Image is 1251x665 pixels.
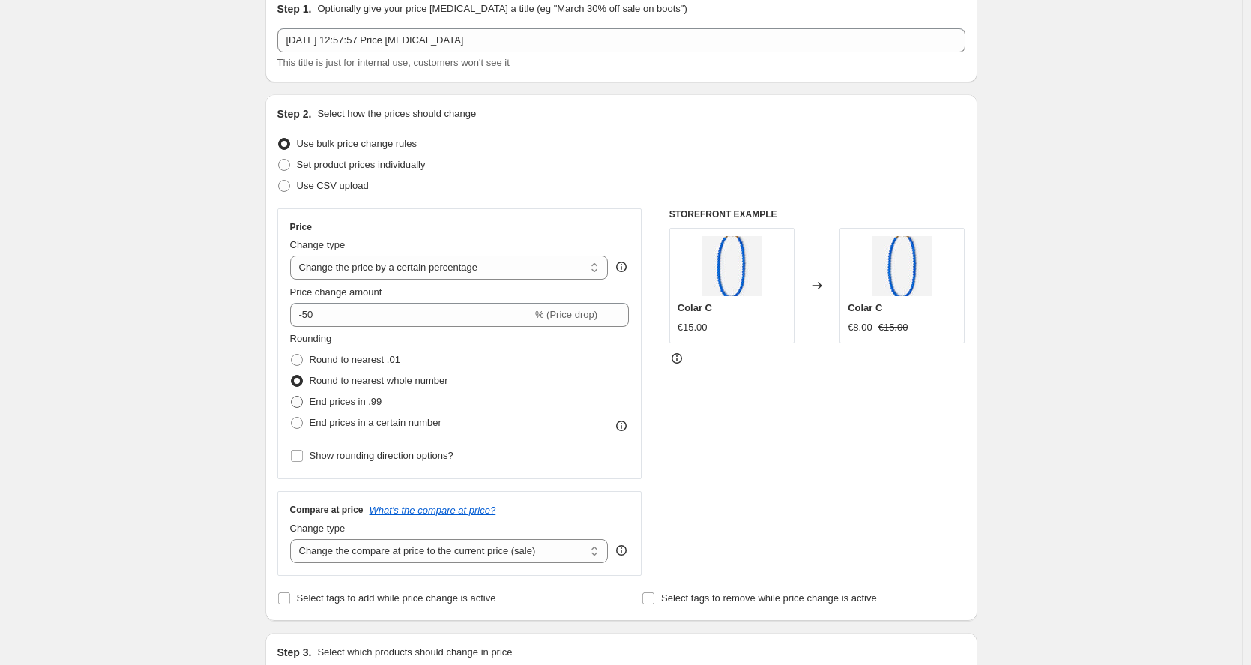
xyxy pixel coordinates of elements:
span: Price change amount [290,286,382,298]
span: Colar C [678,302,712,313]
img: cinqueamore9674-2_80x.jpg [872,236,932,296]
h2: Step 2. [277,106,312,121]
h2: Step 1. [277,1,312,16]
span: Set product prices individually [297,159,426,170]
span: Change type [290,523,346,534]
span: % (Price drop) [535,309,597,320]
h3: Price [290,221,312,233]
span: This title is just for internal use, customers won't see it [277,57,510,68]
div: help [614,543,629,558]
span: Use CSV upload [297,180,369,191]
span: Colar C [848,302,882,313]
span: End prices in .99 [310,396,382,407]
strike: €15.00 [878,320,908,335]
span: Select tags to add while price change is active [297,592,496,604]
p: Optionally give your price [MEDICAL_DATA] a title (eg "March 30% off sale on boots") [317,1,687,16]
input: -15 [290,303,532,327]
p: Select how the prices should change [317,106,476,121]
span: Round to nearest whole number [310,375,448,386]
h2: Step 3. [277,645,312,660]
input: 30% off holiday sale [277,28,965,52]
span: Change type [290,239,346,250]
span: Round to nearest .01 [310,354,400,365]
p: Select which products should change in price [317,645,512,660]
span: Show rounding direction options? [310,450,453,461]
span: Rounding [290,333,332,344]
span: Select tags to remove while price change is active [661,592,877,604]
img: cinqueamore9674-2_80x.jpg [702,236,762,296]
div: help [614,259,629,274]
div: €8.00 [848,320,872,335]
span: Use bulk price change rules [297,138,417,149]
span: End prices in a certain number [310,417,441,428]
h6: STOREFRONT EXAMPLE [669,208,965,220]
h3: Compare at price [290,504,364,516]
button: What's the compare at price? [370,505,496,516]
div: €15.00 [678,320,708,335]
